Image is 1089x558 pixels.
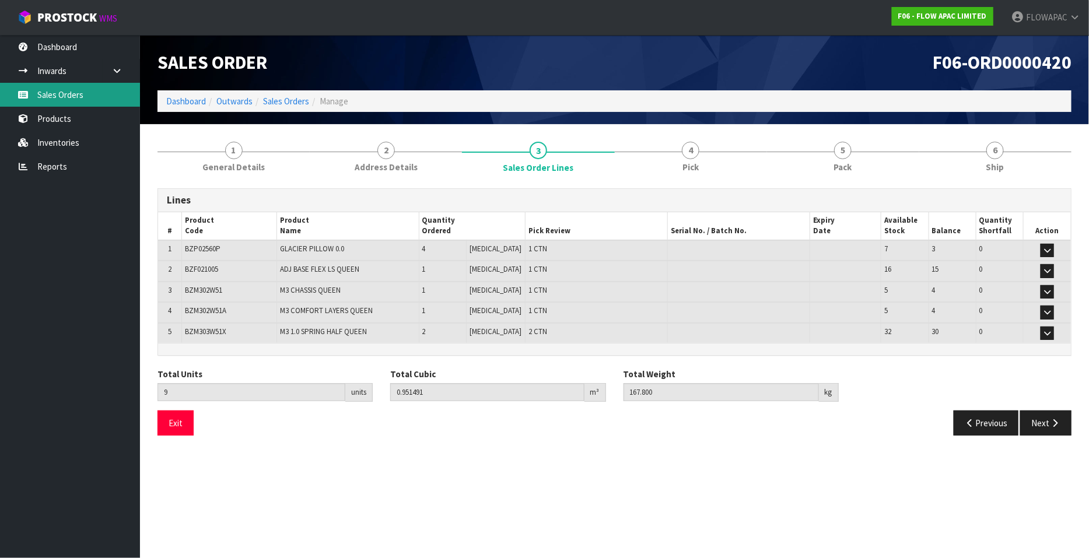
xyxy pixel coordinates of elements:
span: Ship [986,161,1004,173]
img: cube-alt.png [17,10,32,24]
button: Next [1020,410,1072,436]
span: ProStock [37,10,97,25]
span: 0 [979,264,983,274]
th: Pick Review [526,212,668,240]
th: Expiry Date [810,212,881,240]
span: General Details [202,161,265,173]
span: Manage [320,96,348,107]
span: 7 [884,244,888,254]
span: 2 [168,264,171,274]
span: 5 [884,285,888,295]
span: 0 [979,327,983,336]
th: Quantity Ordered [419,212,526,240]
span: 6 [986,142,1004,159]
span: 1 [422,285,426,295]
span: 4 [682,142,699,159]
span: 1 CTN [528,285,547,295]
h3: Lines [167,195,1062,206]
span: M3 1.0 SPRING HALF QUEEN [280,327,367,336]
th: Quantity Shortfall [976,212,1023,240]
label: Total Units [157,368,202,380]
span: [MEDICAL_DATA] [470,306,521,315]
div: units [345,383,373,402]
span: 3 [530,142,547,159]
span: 1 CTN [528,264,547,274]
input: Total Weight [624,383,819,401]
span: 5 [834,142,852,159]
span: [MEDICAL_DATA] [470,244,521,254]
div: kg [819,383,839,402]
span: 4 [168,306,171,315]
span: M3 COMFORT LAYERS QUEEN [280,306,373,315]
span: Address Details [355,161,418,173]
span: GLACIER PILLOW 0.0 [280,244,344,254]
span: 1 CTN [528,306,547,315]
span: 2 CTN [528,327,547,336]
input: Total Cubic [390,383,584,401]
a: Sales Orders [263,96,309,107]
span: 0 [979,285,983,295]
span: BZM303W51X [185,327,226,336]
span: 4 [932,285,936,295]
span: ADJ BASE FLEX LS QUEEN [280,264,359,274]
span: BZF021005 [185,264,218,274]
span: 1 [422,306,426,315]
span: 0 [979,306,983,315]
span: [MEDICAL_DATA] [470,327,521,336]
th: Product Code [182,212,277,240]
span: 2 [377,142,395,159]
button: Previous [954,410,1019,436]
span: Pick [682,161,699,173]
span: M3 CHASSIS QUEEN [280,285,341,295]
span: 4 [932,306,936,315]
span: 1 [225,142,243,159]
span: 2 [422,327,426,336]
span: BZM302W51 [185,285,222,295]
th: Action [1024,212,1071,240]
span: 1 CTN [528,244,547,254]
span: 3 [168,285,171,295]
th: Product Name [276,212,419,240]
th: # [158,212,182,240]
button: Exit [157,410,194,436]
span: BZM302W51A [185,306,226,315]
span: 16 [884,264,891,274]
label: Total Cubic [390,368,436,380]
span: Pack [834,161,852,173]
span: [MEDICAL_DATA] [470,285,521,295]
span: 5 [884,306,888,315]
span: F06-ORD0000420 [933,51,1072,74]
span: 32 [884,327,891,336]
a: Outwards [216,96,253,107]
th: Balance [929,212,976,240]
input: Total Units [157,383,345,401]
span: 1 [422,264,426,274]
strong: F06 - FLOW APAC LIMITED [898,11,987,21]
span: 5 [168,327,171,336]
span: 4 [422,244,426,254]
span: 30 [932,327,939,336]
span: 15 [932,264,939,274]
span: 0 [979,244,983,254]
span: Sales Order Lines [503,162,573,174]
span: [MEDICAL_DATA] [470,264,521,274]
label: Total Weight [624,368,676,380]
span: FLOWAPAC [1026,12,1067,23]
span: 3 [932,244,936,254]
span: Sales Order Lines [157,180,1072,444]
div: m³ [584,383,606,402]
small: WMS [99,13,117,24]
span: Sales Order [157,51,267,74]
th: Serial No. / Batch No. [668,212,810,240]
a: Dashboard [166,96,206,107]
th: Available Stock [881,212,929,240]
span: BZP02560P [185,244,220,254]
span: 1 [168,244,171,254]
